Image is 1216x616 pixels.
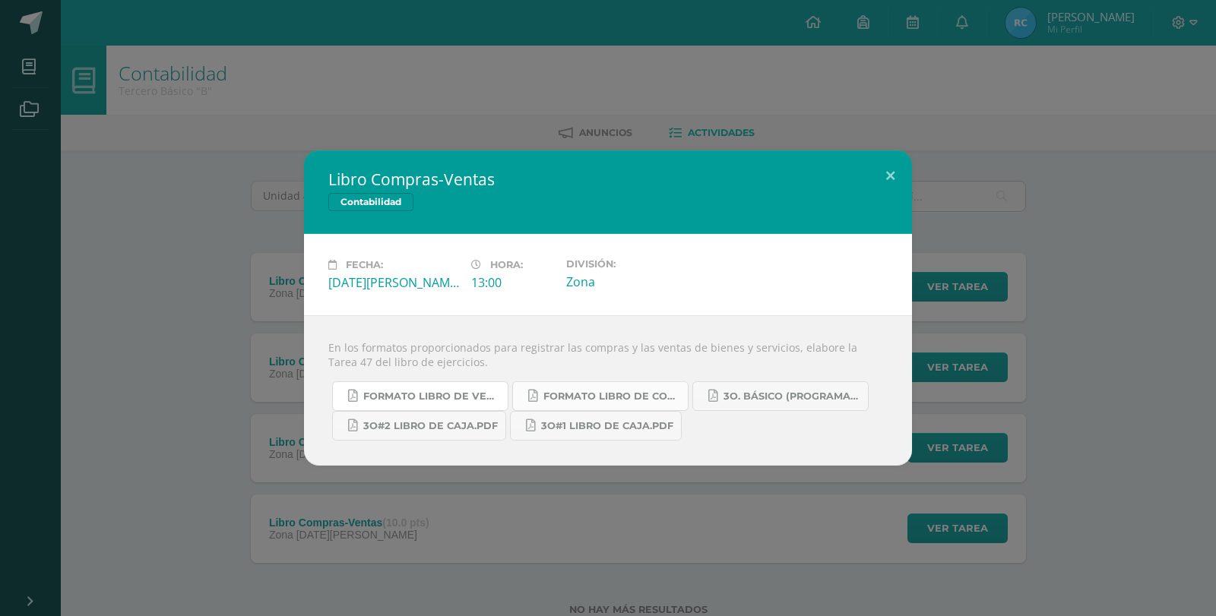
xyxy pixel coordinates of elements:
span: Formato Libro de Compras.pdf [543,390,680,403]
a: Formato Libro de Compras.pdf [512,381,689,411]
div: 13:00 [471,274,554,291]
a: 3o#1 Libro de Caja.pdf [510,411,682,441]
a: 3o. Básico (Programación).pdf [692,381,869,411]
a: Formato Libro de Ventas.pdf [332,381,508,411]
a: 3o#2 Libro de Caja.pdf [332,411,506,441]
span: 3o. Básico (Programación).pdf [724,390,860,403]
label: División: [566,258,697,270]
div: Zona [566,273,697,290]
span: Formato Libro de Ventas.pdf [363,390,500,403]
span: 3o#2 Libro de Caja.pdf [363,420,498,432]
div: [DATE][PERSON_NAME] [328,274,459,291]
span: Fecha: [346,259,383,270]
div: En los formatos proporcionados para registrar las compras y las ventas de bienes y servicios, ela... [304,315,912,466]
span: 3o#1 Libro de Caja.pdf [541,420,673,432]
button: Close (Esc) [869,150,912,202]
span: Hora: [490,259,523,270]
h2: Libro Compras-Ventas [328,169,888,190]
span: Contabilidad [328,193,413,211]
